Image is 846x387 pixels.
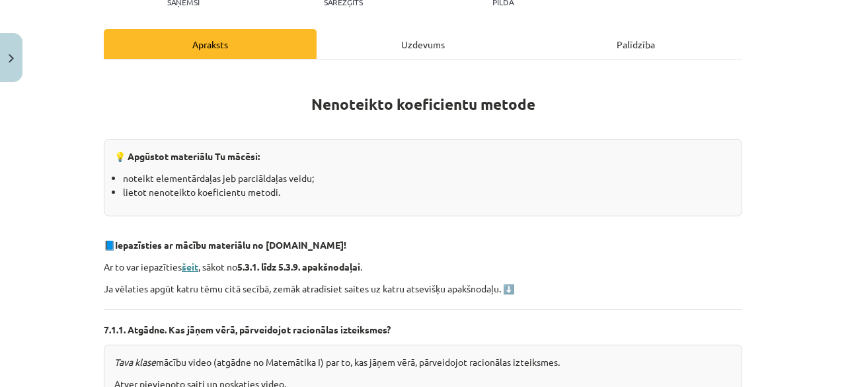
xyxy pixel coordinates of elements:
strong: 💡 Apgūstot materiālu Tu mācēsi: [114,150,260,162]
p: Ja vēlaties apgūt katru tēmu citā secībā, zemāk atradīsiet saites uz katru atsevišķu apakšnodaļu. ⬇️ [104,282,742,296]
strong: 5.3.1. līdz 5.3.9. apakšnodaļai [237,261,360,273]
li: lietot nenoteikto koeficientu metodi. [123,185,732,199]
a: šeit [182,261,198,273]
img: icon-close-lesson-0947bae3869378f0d4975bcd49f059093ad1ed9edebbc8119c70593378902aed.svg [9,54,14,63]
div: Apraksts [104,29,317,59]
p: 📘 [104,238,742,252]
div: Palīdzība [529,29,742,59]
strong: Iepazīsties ar mācību materiālu no [DOMAIN_NAME]! [115,239,346,251]
strong: 7.1.1. Atgādne. Kas jāņem vērā, pārveidojot racionālas izteiksmes? [104,323,391,335]
strong: Nenoteikto koeficientu metode [311,95,535,114]
em: Tava klase [114,356,156,368]
p: mācību video (atgādne no Matemātika I) par to, kas jāņem vērā, pārveidojot racionālas izteiksmes. [114,355,732,369]
li: noteikt elementārdaļas jeb parciāldaļas veidu; [123,171,732,185]
p: Ar to var iepazīties , sākot no . [104,260,742,274]
div: Uzdevums [317,29,529,59]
